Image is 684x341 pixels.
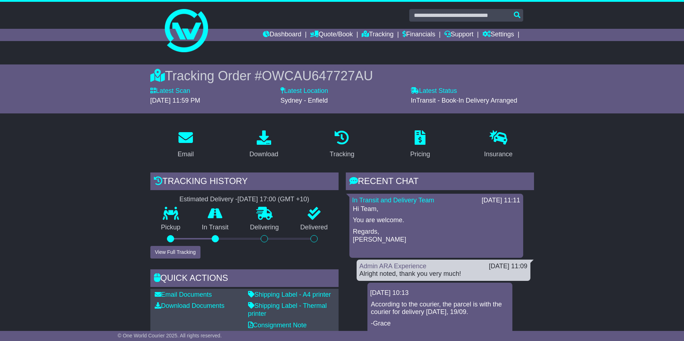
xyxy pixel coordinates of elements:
span: © One World Courier 2025. All rights reserved. [118,333,222,338]
a: Shipping Label - Thermal printer [248,302,327,317]
p: Delivering [239,224,290,232]
div: Insurance [484,149,513,159]
a: Consignment Note [248,322,307,329]
p: In Transit [191,224,239,232]
p: -Grace [371,320,509,328]
div: [DATE] 11:09 [489,263,528,270]
a: Download Documents [155,302,225,309]
span: OWCAU647727AU [262,68,373,83]
a: Financials [402,29,435,41]
a: Insurance [480,128,517,162]
div: RECENT CHAT [346,172,534,192]
div: [DATE] 11:11 [482,197,520,205]
a: Tracking [325,128,359,162]
div: Tracking [330,149,354,159]
div: Quick Actions [150,269,339,289]
label: Latest Status [411,87,457,95]
div: Tracking Order # [150,68,534,84]
div: Email [177,149,194,159]
p: You are welcome. [353,216,520,224]
a: Settings [482,29,514,41]
div: Pricing [410,149,430,159]
div: [DATE] 17:00 (GMT +10) [238,196,309,203]
a: Download [245,128,283,162]
div: Tracking history [150,172,339,192]
a: Support [444,29,473,41]
a: Quote/Book [310,29,353,41]
p: Hi Team, [353,205,520,213]
div: Estimated Delivery - [150,196,339,203]
a: Tracking [362,29,393,41]
label: Latest Location [281,87,328,95]
div: Alright noted, thank you very much! [359,270,528,278]
p: Delivered [290,224,339,232]
label: Latest Scan [150,87,190,95]
p: According to the courier, the parcel is with the courier for delivery [DATE], 19/09. [371,301,509,316]
p: Regards, [PERSON_NAME] [353,228,520,243]
a: Dashboard [263,29,301,41]
a: Email Documents [155,291,212,298]
a: Admin ARA Experience [359,263,427,270]
div: [DATE] 10:13 [370,289,509,297]
a: Shipping Label - A4 printer [248,291,331,298]
span: InTransit - Book-In Delivery Arranged [411,97,517,104]
div: Download [250,149,278,159]
span: [DATE] 11:59 PM [150,97,200,104]
a: Email [173,128,198,162]
button: View Full Tracking [150,246,200,259]
a: Pricing [406,128,435,162]
p: Pickup [150,224,191,232]
a: In Transit and Delivery Team [352,197,434,204]
span: Sydney - Enfield [281,97,328,104]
